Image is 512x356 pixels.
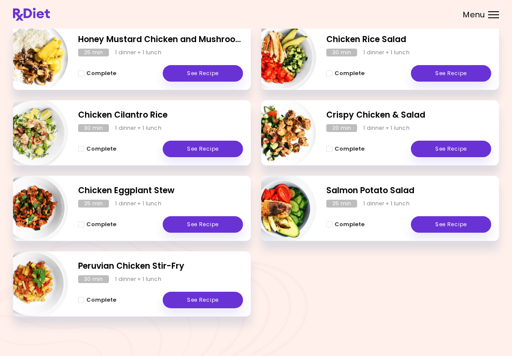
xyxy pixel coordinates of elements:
a: See Recipe - Peruvian Chicken Stir-Fry [163,292,243,308]
span: Complete [335,221,364,228]
div: 25 min [78,49,109,56]
img: Info - Salmon Potato Salad [244,172,316,244]
h2: Salmon Potato Salad [326,185,491,197]
button: Complete - Chicken Eggplant Stew [78,219,116,230]
a: See Recipe - Crispy Chicken & Salad [411,141,491,157]
button: Complete - Salmon Potato Salad [326,219,364,230]
div: 30 min [78,124,109,132]
span: Menu [463,11,485,19]
div: 1 dinner + 1 lunch [115,49,161,56]
img: Info - Chicken Rice Salad [244,21,316,93]
div: 1 dinner + 1 lunch [363,200,410,208]
h2: Peruvian Chicken Stir-Fry [78,260,243,273]
div: 25 min [78,200,109,208]
div: 1 dinner + 1 lunch [115,275,161,283]
a: See Recipe - Honey Mustard Chicken and Mushrooms [163,65,243,82]
h2: Honey Mustard Chicken and Mushrooms [78,33,243,46]
div: 25 min [326,200,357,208]
img: RxDiet [13,8,50,21]
span: Complete [86,145,116,152]
a: See Recipe - Chicken Cilantro Rice [163,141,243,157]
button: Complete - Chicken Cilantro Rice [78,144,116,154]
button: Complete - Chicken Rice Salad [326,68,364,79]
span: Complete [86,70,116,77]
h2: Chicken Rice Salad [326,33,491,46]
span: Complete [86,297,116,303]
div: 1 dinner + 1 lunch [115,200,161,208]
button: Complete - Crispy Chicken & Salad [326,144,364,154]
span: Complete [86,221,116,228]
div: 1 dinner + 1 lunch [115,124,161,132]
h2: Crispy Chicken & Salad [326,109,491,122]
button: Complete - Peruvian Chicken Stir-Fry [78,295,116,305]
a: See Recipe - Chicken Rice Salad [411,65,491,82]
div: 1 dinner + 1 lunch [363,124,410,132]
img: Info - Crispy Chicken & Salad [244,97,316,169]
a: See Recipe - Chicken Eggplant Stew [163,216,243,233]
a: See Recipe - Salmon Potato Salad [411,216,491,233]
div: 30 min [326,49,357,56]
div: 30 min [78,275,109,283]
h2: Chicken Eggplant Stew [78,185,243,197]
span: Complete [335,145,364,152]
div: 1 dinner + 1 lunch [363,49,410,56]
button: Complete - Honey Mustard Chicken and Mushrooms [78,68,116,79]
span: Complete [335,70,364,77]
h2: Chicken Cilantro Rice [78,109,243,122]
div: 20 min [326,124,357,132]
